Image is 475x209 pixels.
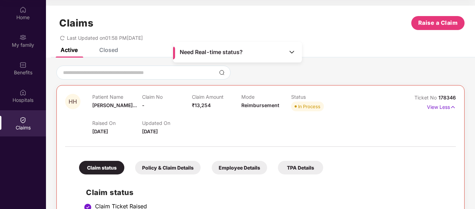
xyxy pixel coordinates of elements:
span: Ticket No [414,95,438,100]
img: svg+xml;base64,PHN2ZyBpZD0iSG9tZSIgeG1sbnM9Imh0dHA6Ly93d3cudzMub3JnLzIwMDAvc3ZnIiB3aWR0aD0iMjAiIG... [20,6,26,13]
span: - [142,102,145,108]
p: Status [291,94,341,100]
span: [DATE] [142,128,158,134]
span: [PERSON_NAME]... [92,102,137,108]
p: Raised On [92,120,142,126]
img: svg+xml;base64,PHN2ZyBpZD0iSG9zcGl0YWxzIiB4bWxucz0iaHR0cDovL3d3dy53My5vcmcvMjAwMC9zdmciIHdpZHRoPS... [20,89,26,96]
div: Employee Details [212,161,267,174]
div: Policy & Claim Details [135,161,201,174]
img: svg+xml;base64,PHN2ZyBpZD0iQmVuZWZpdHMiIHhtbG5zPSJodHRwOi8vd3d3LnczLm9yZy8yMDAwL3N2ZyIgd2lkdGg9Ij... [20,61,26,68]
div: Claim status [79,161,124,174]
div: Active [61,46,78,53]
span: HH [69,99,77,105]
p: View Less [427,102,456,111]
img: Toggle Icon [288,48,295,55]
h2: Claim status [86,187,449,198]
span: 178346 [438,95,456,100]
p: Claim No [142,94,192,100]
p: Updated On [142,120,192,126]
span: [DATE] [92,128,108,134]
p: Mode [241,94,291,100]
p: Patient Name [92,94,142,100]
span: redo [60,35,65,41]
div: TPA Details [278,161,323,174]
h1: Claims [59,17,93,29]
span: ₹13,254 [192,102,211,108]
span: Reimbursement [241,102,279,108]
img: svg+xml;base64,PHN2ZyB3aWR0aD0iMjAiIGhlaWdodD0iMjAiIHZpZXdCb3g9IjAgMCAyMCAyMCIgZmlsbD0ibm9uZSIgeG... [20,34,26,41]
button: Raise a Claim [411,16,465,30]
span: Raise a Claim [418,18,458,27]
img: svg+xml;base64,PHN2ZyBpZD0iU2VhcmNoLTMyeDMyIiB4bWxucz0iaHR0cDovL3d3dy53My5vcmcvMjAwMC9zdmciIHdpZH... [219,70,225,75]
p: Claim Amount [192,94,242,100]
img: svg+xml;base64,PHN2ZyB4bWxucz0iaHR0cDovL3d3dy53My5vcmcvMjAwMC9zdmciIHdpZHRoPSIxNyIgaGVpZ2h0PSIxNy... [450,103,456,111]
span: Last Updated on 01:58 PM[DATE] [67,35,143,41]
div: In Process [298,103,320,110]
img: svg+xml;base64,PHN2ZyBpZD0iQ2xhaW0iIHhtbG5zPSJodHRwOi8vd3d3LnczLm9yZy8yMDAwL3N2ZyIgd2lkdGg9IjIwIi... [20,117,26,124]
div: Closed [99,46,118,53]
span: Need Real-time status? [180,48,243,56]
